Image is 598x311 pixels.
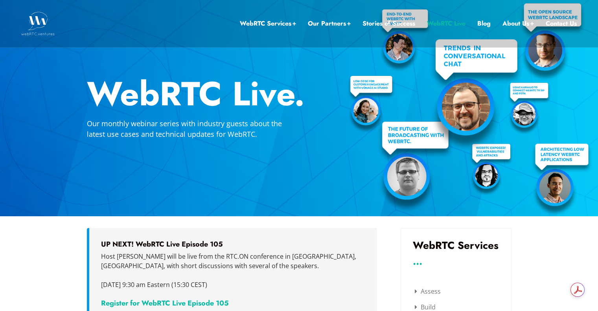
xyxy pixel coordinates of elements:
[101,298,229,308] a: Register for WebRTC Live Episode 105
[477,18,491,29] a: Blog
[240,18,296,29] a: WebRTC Services
[87,118,299,140] p: Our monthly webinar series with industry guests about the latest use cases and technical updates ...
[427,18,466,29] a: WebRTC Live
[546,18,577,29] a: Contact Us
[101,240,365,248] h5: UP NEXT! WebRTC Live Episode 105
[362,18,415,29] a: Stories of Success
[413,258,499,264] h3: ...
[413,240,499,250] h3: WebRTC Services
[21,12,55,35] img: WebRTC.ventures
[415,287,441,296] a: Assess
[308,18,351,29] a: Our Partners
[87,77,512,110] h2: WebRTC Live.
[502,18,534,29] a: About Us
